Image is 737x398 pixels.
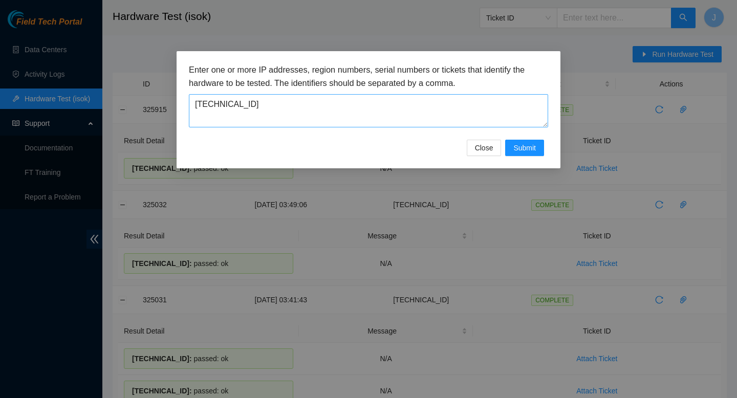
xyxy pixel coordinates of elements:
[189,63,548,90] h3: Enter one or more IP addresses, region numbers, serial numbers or tickets that identify the hardw...
[475,142,493,153] span: Close
[467,140,502,156] button: Close
[189,94,548,127] textarea: [TECHNICAL_ID]
[513,142,536,153] span: Submit
[505,140,544,156] button: Submit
